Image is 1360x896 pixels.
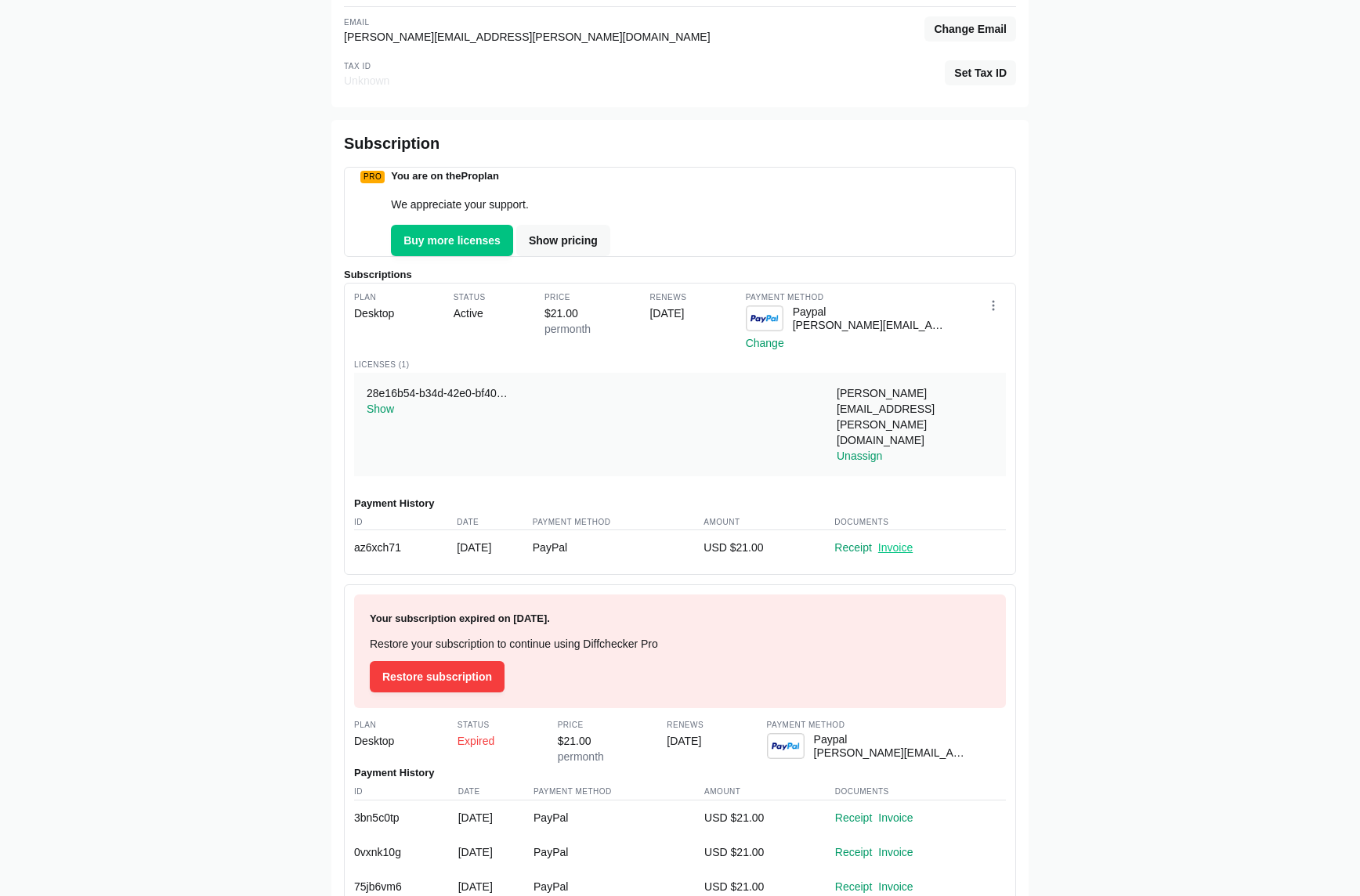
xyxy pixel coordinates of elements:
[878,880,913,893] a: Invoice
[835,880,872,893] a: Receipt
[767,733,805,759] img: Paypal Logo
[667,721,704,764] div: [DATE]
[370,661,505,692] button: Restore subscription
[878,541,913,554] a: Invoice
[526,233,601,248] span: Show pricing
[704,800,835,835] td: USD $ 21.00
[354,721,394,764] div: Desktop
[344,266,1016,283] h2: Subscriptions
[746,305,783,331] img: Paypal Logo
[354,530,457,565] td: az6xch71
[558,749,604,764] div: per month
[344,132,1016,154] h2: Subscription
[534,835,704,869] td: PayPal
[379,669,495,685] span: Restore subscription
[516,225,610,256] a: Show pricing
[837,448,882,464] button: Unassign
[649,293,686,351] div: [DATE]
[834,541,871,554] a: Receipt
[458,787,534,800] th: Date
[767,721,971,733] div: Payment Method
[746,293,949,305] div: Payment Method
[878,846,913,858] a: Invoice
[360,171,385,183] div: Pro
[704,787,835,800] th: Amount
[533,518,704,530] th: Payment Method
[981,293,1006,318] button: Open dropdown
[391,197,610,212] p: We appreciate your support.
[354,787,458,800] th: ID
[344,62,371,70] label: Tax ID
[835,811,872,824] a: Receipt
[354,293,394,305] div: Plan
[457,530,533,565] td: [DATE]
[367,385,508,401] div: 28e16b54-b34d-42e0-bf40-4dff9053f765
[558,721,604,764] div: $ 21.00
[544,321,591,337] div: per month
[835,846,872,858] a: Receipt
[534,800,704,835] td: PayPal
[354,495,1006,511] h2: Payment History
[878,811,913,824] a: Invoice
[391,168,610,184] h3: You are on the Pro plan
[746,335,784,351] button: Change
[834,518,1006,530] th: Documents
[400,233,504,248] span: Buy more licenses
[667,721,704,733] div: Renews
[704,835,835,869] td: USD $ 21.00
[533,530,704,565] td: PayPal
[354,293,394,351] div: Desktop
[931,21,1010,37] span: Change Email
[367,401,394,417] button: Show
[649,293,686,305] div: Renews
[344,29,924,45] div: [PERSON_NAME][EMAIL_ADDRESS][PERSON_NAME][DOMAIN_NAME]
[370,610,990,627] h3: Your subscription expired on [DATE].
[354,764,1006,781] h2: Payment History
[354,518,457,530] th: ID
[458,835,534,869] td: [DATE]
[544,293,591,305] div: Price
[544,293,591,351] div: $ 21.00
[945,60,1016,85] button: Set Tax ID
[704,518,834,530] th: Amount
[458,721,494,733] div: Status
[458,800,534,835] td: [DATE]
[457,518,533,530] th: Date
[454,293,486,305] div: Status
[370,636,990,652] p: Restore your subscription to continue using Diffchecker Pro
[835,787,1006,800] th: Documents
[837,385,993,464] div: [PERSON_NAME][EMAIL_ADDRESS][PERSON_NAME][DOMAIN_NAME]
[458,733,494,749] div: Expired
[344,18,370,27] label: Email
[704,530,834,565] td: USD $ 21.00
[534,787,704,800] th: Payment Method
[391,225,513,256] button: Buy more licenses
[814,733,971,763] div: Paypal [PERSON_NAME][EMAIL_ADDRESS][DOMAIN_NAME]
[793,305,949,335] div: Paypal [PERSON_NAME][EMAIL_ADDRESS][DOMAIN_NAME]
[558,721,604,733] div: Price
[454,305,486,321] div: Active
[354,360,1006,373] h3: Licenses ( 1 )
[354,721,394,733] div: Plan
[354,800,458,835] td: 3bn5c0tp
[951,65,1010,81] span: Set Tax ID
[924,16,1016,42] button: Change Email
[344,73,945,89] div: Unknown
[354,835,458,869] td: 0vxnk10g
